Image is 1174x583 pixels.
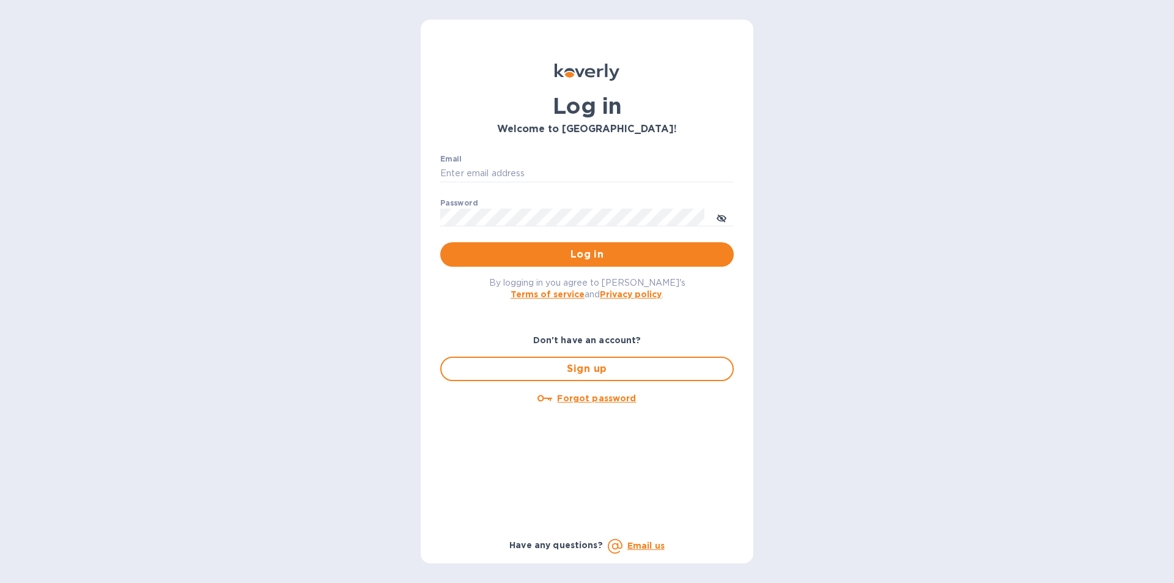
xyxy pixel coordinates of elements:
[440,124,734,135] h3: Welcome to [GEOGRAPHIC_DATA]!
[489,278,685,299] span: By logging in you agree to [PERSON_NAME]'s and .
[440,165,734,183] input: Enter email address
[627,541,665,551] a: Email us
[440,155,462,163] label: Email
[440,357,734,381] button: Sign up
[709,205,734,229] button: toggle password visibility
[511,289,585,299] a: Terms of service
[557,393,636,403] u: Forgot password
[555,64,619,81] img: Koverly
[600,289,662,299] a: Privacy policy
[533,335,641,345] b: Don't have an account?
[440,199,478,207] label: Password
[450,247,724,262] span: Log in
[451,362,723,376] span: Sign up
[440,93,734,119] h1: Log in
[509,540,603,550] b: Have any questions?
[440,242,734,267] button: Log in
